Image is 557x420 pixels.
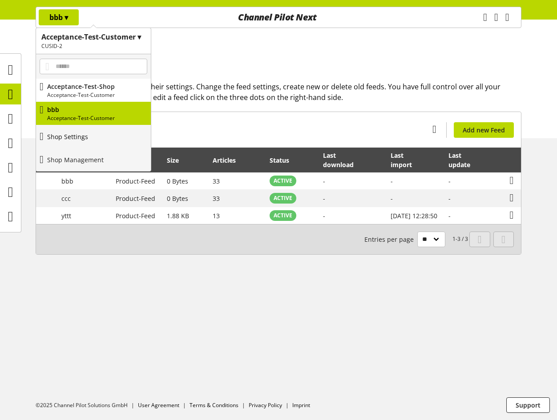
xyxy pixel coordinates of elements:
div: Last import [391,151,427,169]
span: 33 [213,177,220,185]
span: Product-Feed [116,177,155,185]
span: Product-Feed [116,212,155,220]
p: bbb [47,105,147,114]
span: Support [516,400,541,410]
p: Acceptance-Test-Shop [47,82,147,91]
p: bbb [49,12,68,23]
a: User Agreement [138,401,179,409]
span: 0 Bytes [167,177,188,185]
a: Shop Management [36,148,151,171]
p: Acceptance-Test-Customer [47,91,147,99]
a: Shop Settings [36,125,151,148]
span: yttt [61,212,71,220]
span: ACTIVE [274,194,292,202]
li: ©2025 Channel Pilot Solutions GmbH [36,401,138,409]
span: - [391,194,393,203]
span: [DATE] 12:28:50 [391,212,437,220]
a: Terms & Conditions [190,401,238,409]
a: Imprint [292,401,310,409]
div: Last download [323,151,368,169]
span: - [448,212,451,220]
span: ccc [61,194,71,203]
span: - [391,177,393,185]
span: 0 Bytes [167,194,188,203]
div: Status [270,156,298,165]
span: Add new Feed [463,125,505,135]
a: Add new Feed [454,122,514,138]
h2: View and edit your feeds and their settings. Change the feed settings, create new or delete old f... [49,81,521,103]
span: ▾ [65,12,68,22]
span: - [323,194,325,203]
p: Acceptance-Test-Customer [47,114,147,122]
span: - [448,177,451,185]
p: Shop Management [47,155,104,164]
button: Support [506,397,550,413]
span: - [323,212,325,220]
span: Product-Feed [116,194,155,203]
div: Size [167,156,188,165]
span: bbb [61,177,73,185]
h2: CUSID-2 [41,42,145,50]
span: Entries per page [364,235,417,244]
nav: main navigation [36,7,521,28]
span: 1.88 KB [167,212,189,220]
p: Shop Settings [47,132,88,141]
h1: Acceptance-Test-Customer ▾ [41,32,145,42]
span: ACTIVE [274,212,292,220]
div: Last update [448,151,485,169]
span: - [323,177,325,185]
span: 33 [213,194,220,203]
small: 1-3 / 3 [364,232,468,247]
div: Articles [213,156,245,165]
span: 13 [213,212,220,220]
span: ACTIVE [274,177,292,185]
a: Privacy Policy [249,401,282,409]
span: - [448,194,451,203]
